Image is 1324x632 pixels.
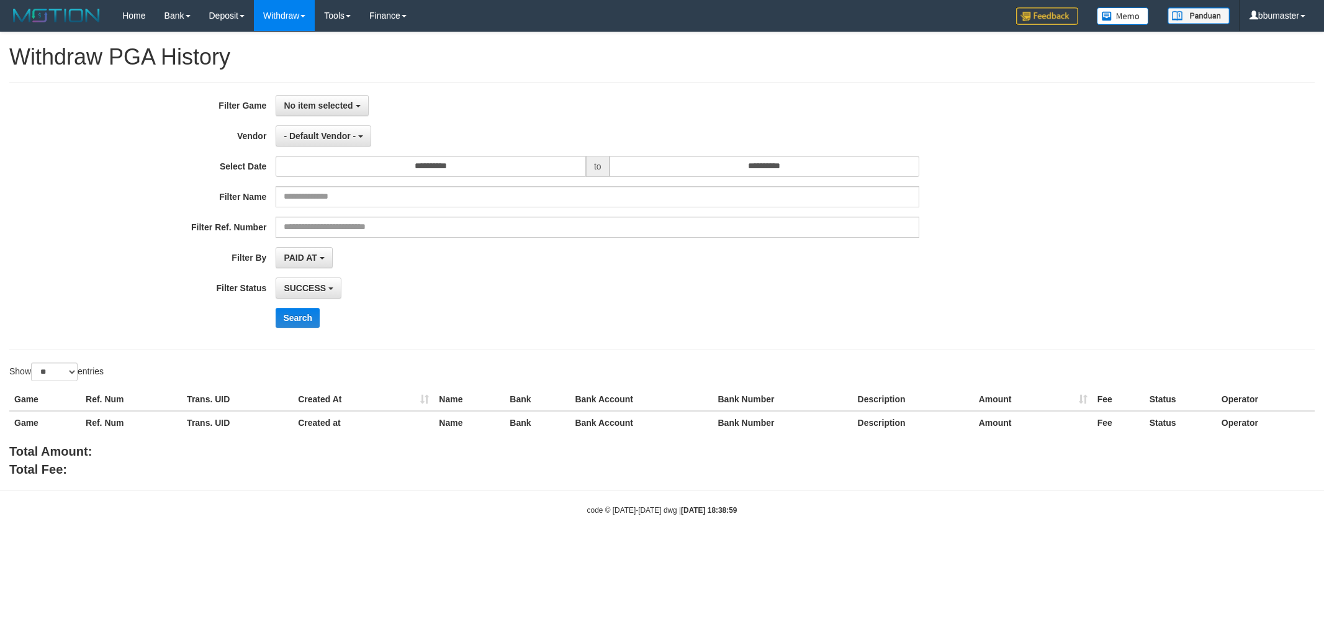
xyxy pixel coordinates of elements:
[1145,388,1217,411] th: Status
[1097,7,1149,25] img: Button%20Memo.svg
[9,388,81,411] th: Game
[1217,388,1315,411] th: Operator
[505,411,570,434] th: Bank
[293,388,434,411] th: Created At
[276,95,368,116] button: No item selected
[586,156,610,177] span: to
[1092,411,1145,434] th: Fee
[182,388,293,411] th: Trans. UID
[276,308,320,328] button: Search
[284,131,356,141] span: - Default Vendor -
[284,283,326,293] span: SUCCESS
[9,45,1315,70] h1: Withdraw PGA History
[9,463,67,476] b: Total Fee:
[681,506,737,515] strong: [DATE] 18:38:59
[182,411,293,434] th: Trans. UID
[81,388,182,411] th: Ref. Num
[1145,411,1217,434] th: Status
[853,411,974,434] th: Description
[9,363,104,381] label: Show entries
[293,411,434,434] th: Created at
[713,388,852,411] th: Bank Number
[1092,388,1145,411] th: Fee
[276,278,341,299] button: SUCCESS
[276,247,332,268] button: PAID AT
[505,388,570,411] th: Bank
[1168,7,1230,24] img: panduan.png
[276,125,371,147] button: - Default Vendor -
[9,6,104,25] img: MOTION_logo.png
[284,253,317,263] span: PAID AT
[1016,7,1078,25] img: Feedback.jpg
[31,363,78,381] select: Showentries
[974,388,1092,411] th: Amount
[284,101,353,111] span: No item selected
[434,411,505,434] th: Name
[713,411,852,434] th: Bank Number
[81,411,182,434] th: Ref. Num
[853,388,974,411] th: Description
[570,388,713,411] th: Bank Account
[434,388,505,411] th: Name
[974,411,1092,434] th: Amount
[570,411,713,434] th: Bank Account
[9,445,92,458] b: Total Amount:
[587,506,737,515] small: code © [DATE]-[DATE] dwg |
[1217,411,1315,434] th: Operator
[9,411,81,434] th: Game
